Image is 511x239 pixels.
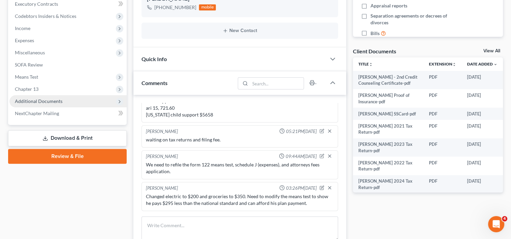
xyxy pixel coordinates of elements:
[424,120,462,138] td: PDF
[146,153,178,160] div: [PERSON_NAME]
[462,89,503,108] td: [DATE]
[424,89,462,108] td: PDF
[142,80,168,86] span: Comments
[424,108,462,120] td: PDF
[467,61,497,67] a: Date Added expand_more
[462,120,503,138] td: [DATE]
[15,37,34,43] span: Expenses
[462,157,503,175] td: [DATE]
[154,4,196,11] div: [PHONE_NUMBER]
[146,136,334,143] div: waiting on tax returns and filing fee.
[286,153,317,160] span: 09:44AM[DATE]
[142,56,167,62] span: Quick Info
[429,61,456,67] a: Extensionunfold_more
[146,98,334,118] div: child support arrears - ari 15, 721.60 [US_STATE] child support $5658
[424,175,462,194] td: PDF
[9,59,127,71] a: SOFA Review
[8,130,127,146] a: Download & Print
[502,216,507,221] span: 4
[286,128,317,135] span: 05:21PM[DATE]
[369,62,373,67] i: unfold_more
[15,1,58,7] span: Executory Contracts
[358,61,373,67] a: Titleunfold_more
[424,157,462,175] td: PDF
[146,128,178,135] div: [PERSON_NAME]
[462,108,503,120] td: [DATE]
[15,98,62,104] span: Additional Documents
[462,138,503,157] td: [DATE]
[15,50,45,55] span: Miscellaneous
[353,48,396,55] div: Client Documents
[493,62,497,67] i: expand_more
[146,185,178,192] div: [PERSON_NAME]
[488,216,504,232] iframe: Intercom live chat
[371,2,407,9] span: Appraisal reports
[199,4,216,10] div: mobile
[146,161,334,175] div: We need to refile the form 122 means test, schedule J (expenses), and attorneys fees application.
[15,74,38,80] span: Means Test
[462,71,503,89] td: [DATE]
[353,157,424,175] td: [PERSON_NAME] 2022 Tax Return-pdf
[353,71,424,89] td: [PERSON_NAME] - 2nd Credit Counseling Certificate-pdf
[286,185,317,191] span: 03:26PM[DATE]
[353,108,424,120] td: [PERSON_NAME] SSCard-pdf
[452,62,456,67] i: unfold_more
[15,25,30,31] span: Income
[250,78,304,89] input: Search...
[8,149,127,164] a: Review & File
[15,86,39,92] span: Chapter 13
[424,71,462,89] td: PDF
[353,138,424,157] td: [PERSON_NAME] 2023 Tax Return-pdf
[146,193,334,207] div: Changed electric to $200 and groceries to $350. Need to modify the means test to show he pays $29...
[15,110,59,116] span: NextChapter Mailing
[9,107,127,120] a: NextChapter Mailing
[371,30,380,37] span: Bills
[424,138,462,157] td: PDF
[462,175,503,194] td: [DATE]
[15,13,76,19] span: Codebtors Insiders & Notices
[483,49,500,53] a: View All
[353,120,424,138] td: [PERSON_NAME] 2021 Tax Return-pdf
[147,28,333,33] button: New Contact
[371,12,460,26] span: Separation agreements or decrees of divorces
[15,62,43,68] span: SOFA Review
[353,175,424,194] td: [PERSON_NAME] 2024 Tax Return-pdf
[353,89,424,108] td: [PERSON_NAME] Proof of Insurance-pdf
